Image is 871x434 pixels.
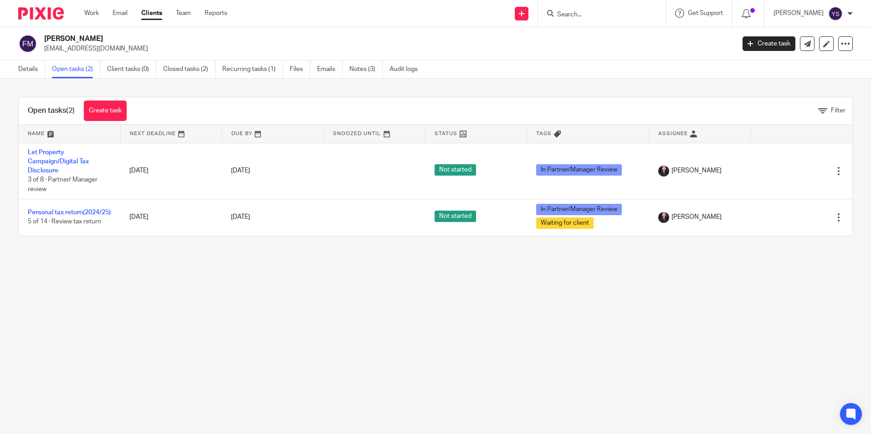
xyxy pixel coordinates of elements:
p: [EMAIL_ADDRESS][DOMAIN_NAME] [44,44,729,53]
span: Tags [536,131,552,136]
td: [DATE] [120,143,222,199]
a: Emails [317,61,343,78]
a: Clients [141,9,162,18]
h1: Open tasks [28,106,75,116]
span: [DATE] [231,214,250,221]
a: Personal tax return(2024/25) [28,209,111,216]
span: In Partner/Manager Review [536,164,622,176]
span: (2) [66,107,75,114]
span: [PERSON_NAME] [671,166,722,175]
a: Details [18,61,45,78]
img: Pixie [18,7,64,20]
td: [DATE] [120,199,222,236]
img: svg%3E [828,6,843,21]
a: Notes (3) [349,61,383,78]
h2: [PERSON_NAME] [44,34,592,44]
span: Snoozed Until [333,131,381,136]
a: Files [290,61,310,78]
a: Email [113,9,128,18]
img: svg%3E [18,34,37,53]
a: Let Property Campaign/Digital Tax Disclosure [28,149,89,174]
a: Recurring tasks (1) [222,61,283,78]
span: 5 of 14 · Review tax return [28,219,101,225]
span: Not started [435,164,476,176]
a: Open tasks (2) [52,61,100,78]
span: Filter [831,107,845,114]
span: Waiting for client [536,217,594,229]
a: Team [176,9,191,18]
a: Create task [84,101,127,121]
a: Reports [205,9,227,18]
span: [PERSON_NAME] [671,212,722,222]
span: Status [435,131,457,136]
span: Not started [435,211,476,222]
span: 3 of 8 · Partner/ Manager review [28,177,97,193]
a: Client tasks (0) [107,61,156,78]
img: MicrosoftTeams-image.jfif [658,166,669,177]
span: Get Support [688,10,723,16]
a: Audit logs [389,61,425,78]
a: Closed tasks (2) [163,61,215,78]
p: [PERSON_NAME] [774,9,824,18]
a: Create task [743,36,795,51]
a: Work [84,9,99,18]
input: Search [556,11,638,19]
span: In Partner/Manager Review [536,204,622,215]
img: MicrosoftTeams-image.jfif [658,212,669,223]
span: [DATE] [231,167,250,174]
